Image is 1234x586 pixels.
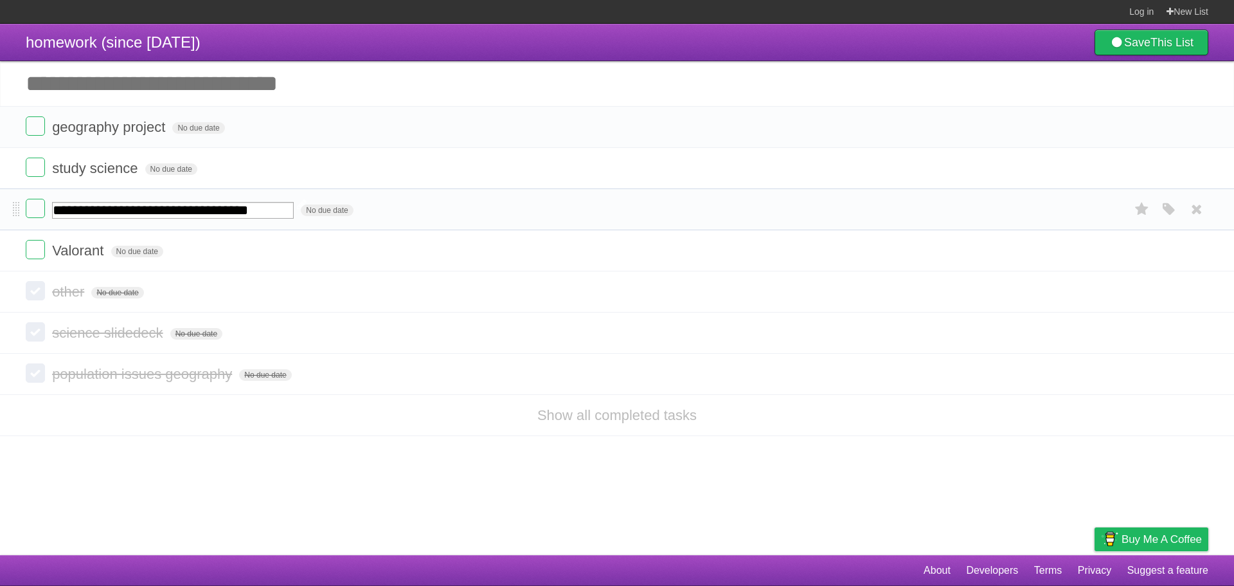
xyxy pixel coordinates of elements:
label: Star task [1130,199,1154,220]
label: Done [26,240,45,259]
span: homework (since [DATE]) [26,33,201,51]
a: Terms [1034,558,1062,583]
a: Suggest a feature [1127,558,1208,583]
label: Done [26,281,45,300]
label: Done [26,322,45,342]
span: No due date [111,246,163,257]
a: Privacy [1078,558,1111,583]
span: No due date [239,369,291,381]
label: Done [26,116,45,136]
span: No due date [91,287,143,298]
span: No due date [170,328,222,340]
span: population issues geography [52,366,235,382]
a: SaveThis List [1095,30,1208,55]
a: Show all completed tasks [537,407,697,423]
span: geography project [52,119,168,135]
span: Buy me a coffee [1122,528,1202,551]
a: Developers [966,558,1018,583]
a: About [924,558,951,583]
b: This List [1150,36,1194,49]
span: science slidedeck [52,325,166,341]
span: No due date [172,122,224,134]
a: Buy me a coffee [1095,527,1208,551]
span: Valorant [52,243,107,259]
img: Buy me a coffee [1101,528,1118,550]
span: study science [52,160,141,176]
span: other [52,284,87,300]
label: Done [26,199,45,218]
label: Done [26,363,45,383]
span: No due date [301,205,353,216]
label: Done [26,158,45,177]
span: No due date [145,163,197,175]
